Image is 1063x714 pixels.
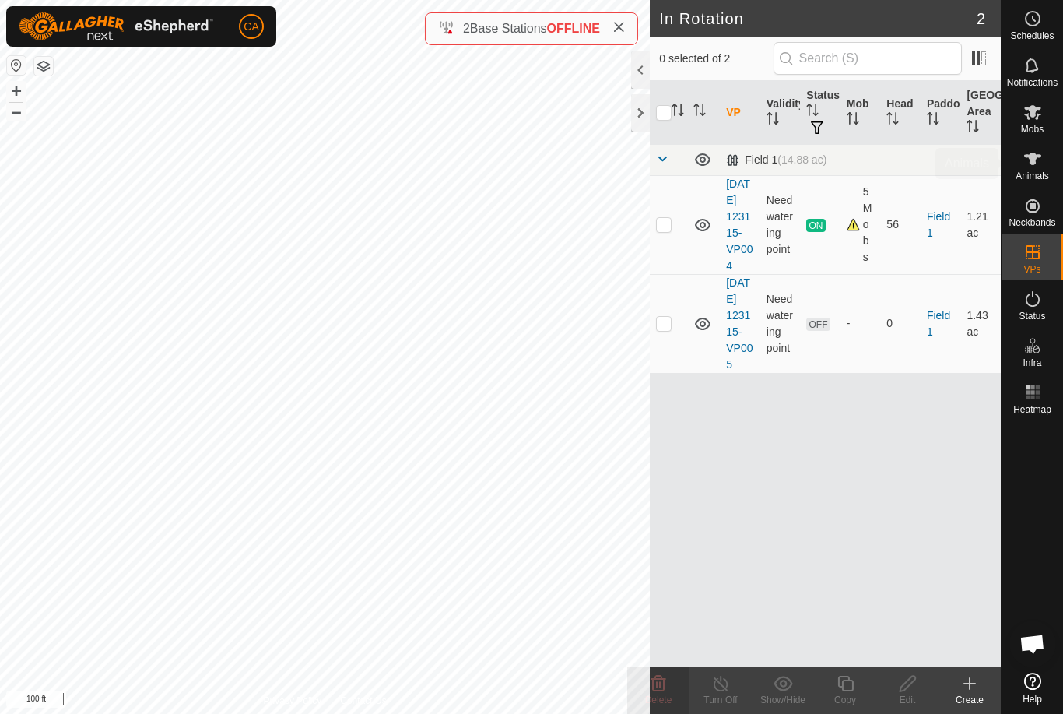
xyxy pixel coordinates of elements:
a: Field 1 [927,309,950,338]
div: Create [938,693,1001,707]
div: Copy [814,693,876,707]
span: Help [1023,695,1042,704]
span: Infra [1023,358,1041,368]
td: 56 [880,175,921,274]
span: (14.88 ac) [777,153,826,166]
span: OFFLINE [547,22,600,35]
div: Edit [876,693,938,707]
p-sorticon: Activate to sort [847,114,859,127]
div: Turn Off [689,693,752,707]
td: Need watering point [760,175,801,274]
span: 0 selected of 2 [659,51,773,67]
span: Mobs [1021,125,1044,134]
td: 1.21 ac [960,175,1001,274]
div: Field 1 [726,153,826,167]
p-sorticon: Activate to sort [806,106,819,118]
th: Mob [840,81,881,145]
input: Search (S) [774,42,962,75]
p-sorticon: Activate to sort [886,114,899,127]
th: Status [800,81,840,145]
th: Validity [760,81,801,145]
td: Need watering point [760,274,801,373]
th: VP [720,81,760,145]
td: 1.43 ac [960,274,1001,373]
span: ON [806,219,825,232]
button: – [7,102,26,121]
div: Open chat [1009,621,1056,667]
th: Head [880,81,921,145]
span: Animals [1016,171,1049,181]
p-sorticon: Activate to sort [693,106,706,118]
a: [DATE] 123115-VP004 [726,178,753,272]
td: 0 [880,274,921,373]
p-sorticon: Activate to sort [927,114,939,127]
button: + [7,82,26,100]
span: Notifications [1007,78,1058,87]
div: - [847,315,875,332]
p-sorticon: Activate to sort [967,122,979,135]
a: [DATE] 123115-VP005 [726,276,753,371]
span: 2 [977,7,985,30]
button: Map Layers [34,57,53,76]
span: Status [1019,311,1045,321]
div: 5 Mobs [847,184,875,266]
span: Heatmap [1013,405,1051,414]
a: Help [1002,667,1063,710]
th: [GEOGRAPHIC_DATA] Area [960,81,1001,145]
span: Schedules [1010,31,1054,40]
button: Reset Map [7,56,26,75]
p-sorticon: Activate to sort [672,106,684,118]
span: Neckbands [1009,218,1055,227]
span: VPs [1023,265,1040,274]
span: CA [244,19,258,35]
th: Paddock [921,81,961,145]
p-sorticon: Activate to sort [767,114,779,127]
span: Delete [645,695,672,705]
span: 2 [463,22,470,35]
div: Show/Hide [752,693,814,707]
a: Field 1 [927,210,950,239]
a: Privacy Policy [264,694,322,708]
span: OFF [806,318,830,331]
a: Contact Us [340,694,386,708]
span: Base Stations [470,22,547,35]
img: Gallagher Logo [19,12,213,40]
h2: In Rotation [659,9,977,28]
